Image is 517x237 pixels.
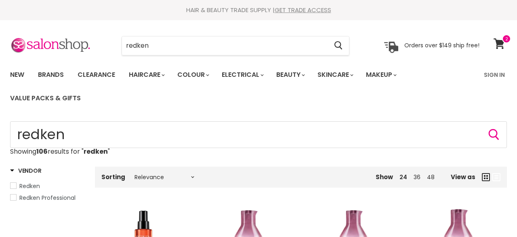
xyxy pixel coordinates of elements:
[32,66,70,83] a: Brands
[10,182,85,190] a: Redken
[399,173,407,181] a: 24
[4,66,30,83] a: New
[101,174,125,180] label: Sorting
[4,90,87,107] a: Value Packs & Gifts
[270,66,310,83] a: Beauty
[427,173,435,181] a: 48
[216,66,269,83] a: Electrical
[10,167,41,175] h3: Vendor
[84,147,108,156] strong: redken
[360,66,401,83] a: Makeup
[10,121,507,148] form: Product
[404,42,479,49] p: Orders over $149 ship free!
[488,128,500,141] button: Search
[10,121,507,148] input: Search
[36,147,48,156] strong: 106
[451,174,475,180] span: View as
[123,66,170,83] a: Haircare
[19,194,76,202] span: Redken Professional
[479,66,510,83] a: Sign In
[275,6,331,14] a: GET TRADE ACCESS
[414,173,420,181] a: 36
[311,66,358,83] a: Skincare
[376,173,393,181] span: Show
[477,199,509,229] iframe: Gorgias live chat messenger
[328,36,349,55] button: Search
[10,148,507,155] p: Showing results for " "
[10,193,85,202] a: Redken Professional
[122,36,349,55] form: Product
[71,66,121,83] a: Clearance
[122,36,328,55] input: Search
[19,182,40,190] span: Redken
[4,63,479,110] ul: Main menu
[171,66,214,83] a: Colour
